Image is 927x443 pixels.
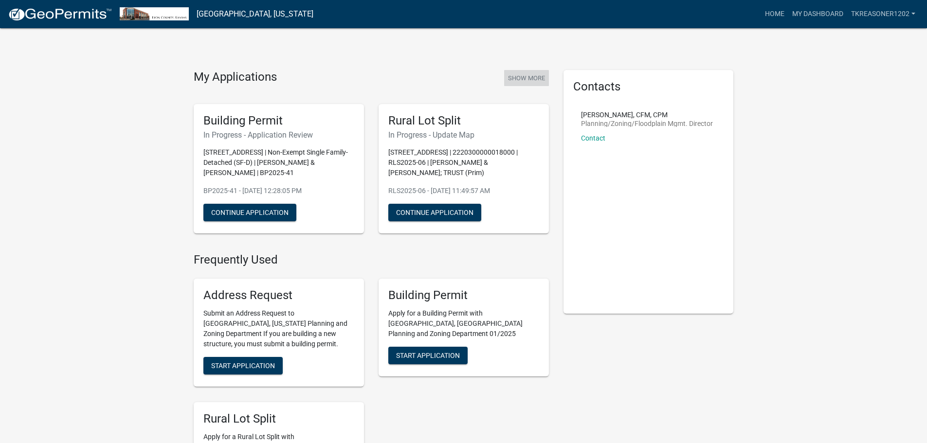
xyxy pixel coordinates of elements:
[388,114,539,128] h5: Rural Lot Split
[388,308,539,339] p: Apply for a Building Permit with [GEOGRAPHIC_DATA], [GEOGRAPHIC_DATA] Planning and Zoning Departm...
[203,130,354,140] h6: In Progress - Application Review
[388,347,468,364] button: Start Application
[388,186,539,196] p: RLS2025-06 - [DATE] 11:49:57 AM
[203,204,296,221] button: Continue Application
[120,7,189,20] img: Lyon County, Kansas
[203,147,354,178] p: [STREET_ADDRESS] | Non-Exempt Single Family-Detached (SF-D) | [PERSON_NAME] & [PERSON_NAME] | BP2...
[203,357,283,374] button: Start Application
[203,412,354,426] h5: Rural Lot Split
[203,186,354,196] p: BP2025-41 - [DATE] 12:28:05 PM
[788,5,847,23] a: My Dashboard
[203,114,354,128] h5: Building Permit
[504,70,549,86] button: Show More
[581,111,713,118] p: [PERSON_NAME], CFM, CPM
[194,70,277,85] h4: My Applications
[847,5,919,23] a: tkreasoner1202
[194,253,549,267] h4: Frequently Used
[761,5,788,23] a: Home
[211,362,275,370] span: Start Application
[203,308,354,349] p: Submit an Address Request to [GEOGRAPHIC_DATA], [US_STATE] Planning and Zoning Department If you ...
[388,288,539,302] h5: Building Permit
[581,120,713,127] p: Planning/Zoning/Floodplain Mgmt. Director
[203,288,354,302] h5: Address Request
[573,80,724,94] h5: Contacts
[388,204,481,221] button: Continue Application
[396,352,460,359] span: Start Application
[581,134,605,142] a: Contact
[197,6,313,22] a: [GEOGRAPHIC_DATA], [US_STATE]
[388,130,539,140] h6: In Progress - Update Map
[388,147,539,178] p: [STREET_ADDRESS] | 2220300000018000 | RLS2025-06 | [PERSON_NAME] & [PERSON_NAME]; TRUST (Prim)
